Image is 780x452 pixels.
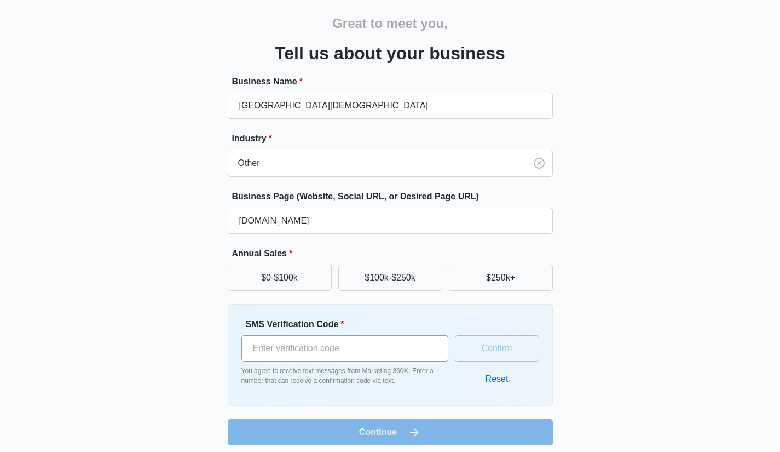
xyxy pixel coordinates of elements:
[449,265,553,291] button: $250k+
[232,132,557,145] label: Industry
[530,155,548,172] button: Clear
[332,14,448,33] h2: Great to meet you,
[246,318,453,331] label: SMS Verification Code
[241,366,448,386] p: You agree to receive text messages from Marketing 360®. Enter a number that can receive a confirm...
[475,366,519,392] button: Reset
[232,190,557,203] label: Business Page (Website, Social URL, or Desired Page URL)
[241,335,448,362] input: Enter verification code
[228,93,553,119] input: e.g. Jane's Plumbing
[228,208,553,234] input: e.g. janesplumbing.com
[275,40,505,66] h3: Tell us about your business
[338,265,442,291] button: $100k-$250k
[232,247,557,260] label: Annual Sales
[232,75,557,88] label: Business Name
[228,265,332,291] button: $0-$100k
